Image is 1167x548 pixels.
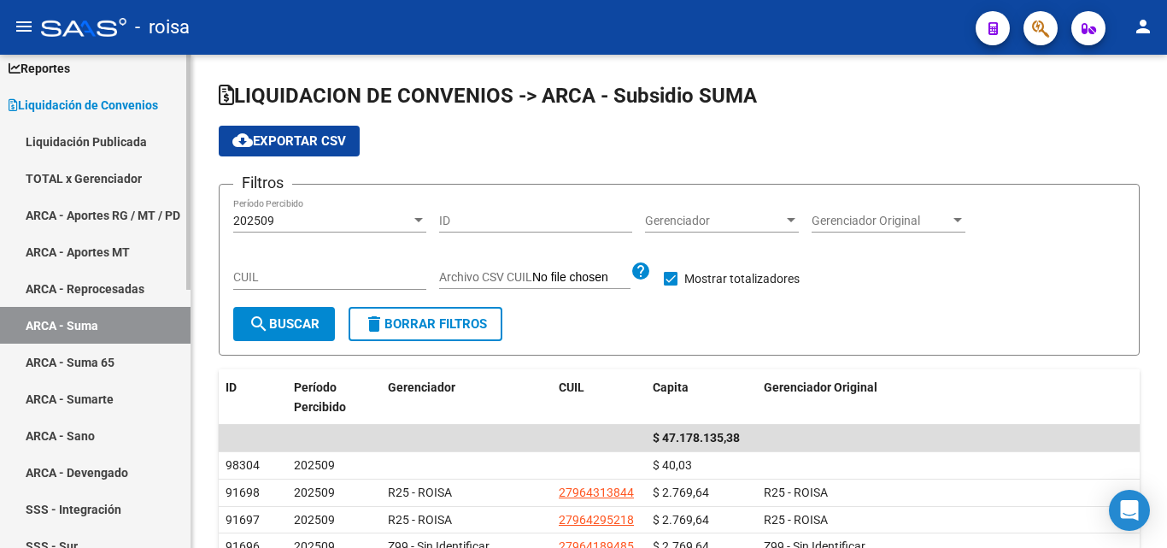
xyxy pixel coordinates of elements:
[294,458,335,472] span: 202509
[532,270,630,286] input: Archivo CSV CUIL
[249,314,269,334] mat-icon: search
[439,270,532,284] span: Archivo CSV CUIL
[646,369,757,426] datatable-header-cell: Capita
[233,171,292,195] h3: Filtros
[381,369,552,426] datatable-header-cell: Gerenciador
[1133,16,1153,37] mat-icon: person
[226,486,260,499] span: 91698
[226,458,260,472] span: 98304
[388,380,455,394] span: Gerenciador
[1109,490,1150,531] div: Open Intercom Messenger
[559,380,584,394] span: CUIL
[219,369,287,426] datatable-header-cell: ID
[559,513,634,527] span: 27964295218
[645,214,783,228] span: Gerenciador
[764,513,828,527] span: R25 - ROISA
[219,84,757,108] span: LIQUIDACION DE CONVENIOS -> ARCA - Subsidio SUMA
[226,380,237,394] span: ID
[559,486,634,499] span: 27964313844
[294,513,335,527] span: 202509
[684,268,800,289] span: Mostrar totalizadores
[653,513,709,527] span: $ 2.769,64
[364,314,384,334] mat-icon: delete
[294,486,335,499] span: 202509
[14,16,34,37] mat-icon: menu
[9,96,158,115] span: Liquidación de Convenios
[364,316,487,332] span: Borrar Filtros
[135,9,190,46] span: - roisa
[630,261,651,281] mat-icon: help
[226,513,260,527] span: 91697
[294,380,346,414] span: Período Percibido
[249,316,320,332] span: Buscar
[287,369,381,426] datatable-header-cell: Período Percibido
[812,214,950,228] span: Gerenciador Original
[219,126,360,156] button: Exportar CSV
[388,486,452,499] span: R25 - ROISA
[653,486,709,499] span: $ 2.769,64
[233,307,335,341] button: Buscar
[232,130,253,150] mat-icon: cloud_download
[233,214,274,227] span: 202509
[757,369,1140,426] datatable-header-cell: Gerenciador Original
[349,307,502,341] button: Borrar Filtros
[764,486,828,499] span: R25 - ROISA
[9,59,70,78] span: Reportes
[552,369,646,426] datatable-header-cell: CUIL
[653,431,740,445] span: $ 47.178.135,38
[232,133,346,149] span: Exportar CSV
[653,380,689,394] span: Capita
[653,458,692,472] span: $ 40,03
[388,513,452,527] span: R25 - ROISA
[764,380,877,394] span: Gerenciador Original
